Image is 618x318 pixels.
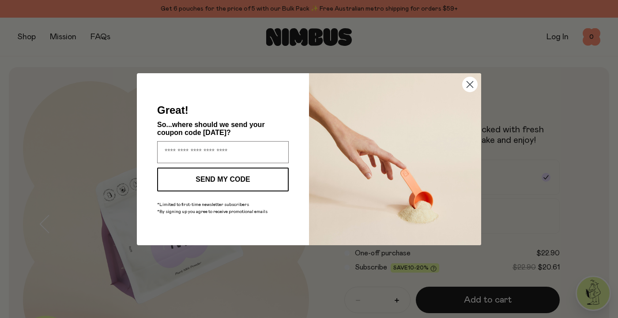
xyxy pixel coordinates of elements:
button: SEND MY CODE [157,168,289,191]
span: Great! [157,104,188,116]
button: Close dialog [462,77,478,92]
span: *By signing up you agree to receive promotional emails [157,210,268,214]
img: c0d45117-8e62-4a02-9742-374a5db49d45.jpeg [309,73,481,245]
span: So...where should we send your coupon code [DATE]? [157,121,265,136]
input: Enter your email address [157,141,289,163]
span: *Limited to first-time newsletter subscribers [157,202,249,207]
